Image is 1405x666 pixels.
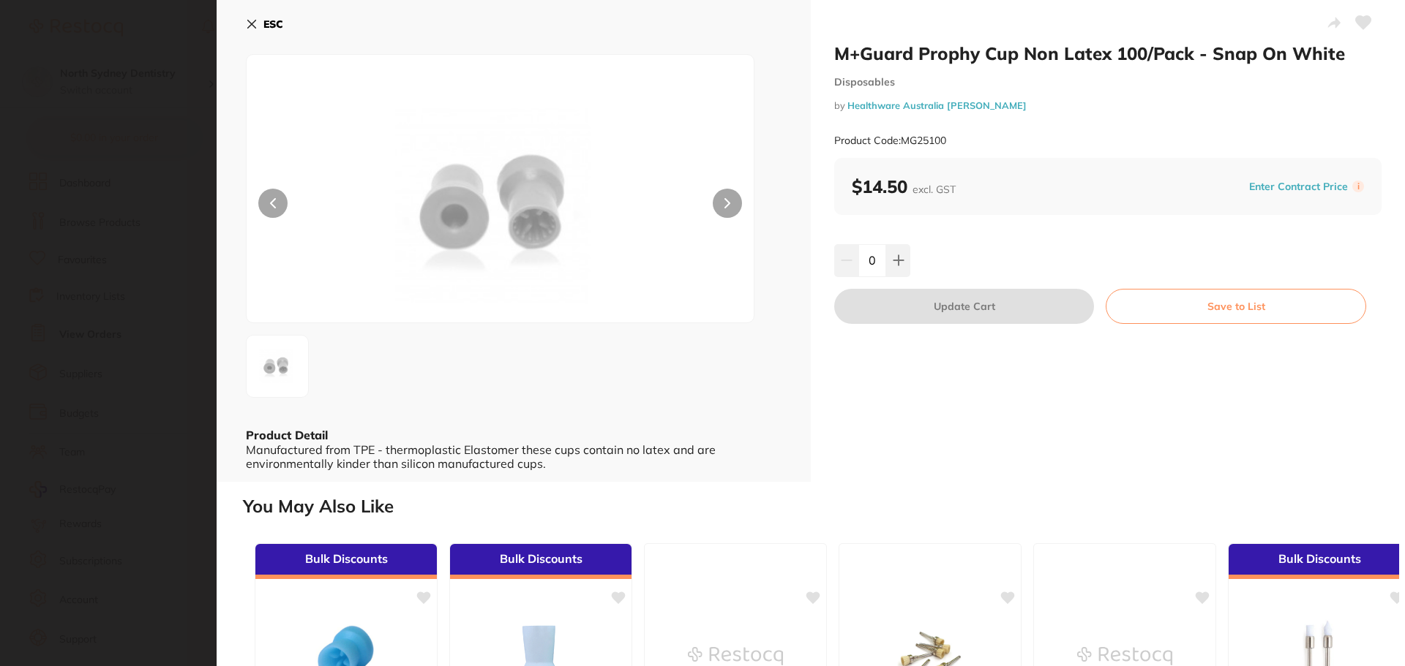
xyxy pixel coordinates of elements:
b: Product Detail [246,428,328,442]
img: ZC5wbmc [251,341,304,392]
div: Bulk Discounts [255,544,437,579]
h2: You May Also Like [243,496,1399,517]
button: Save to List [1106,289,1366,324]
b: ESC [263,18,283,31]
label: i [1352,181,1364,192]
button: Enter Contract Price [1245,180,1352,194]
img: ZC5wbmc [348,91,653,322]
small: by [834,100,1382,111]
small: Disposables [834,76,1382,88]
span: excl. GST [913,183,956,196]
b: $14.50 [852,175,956,197]
h2: M+Guard Prophy Cup Non Latex 100/Pack - Snap On White [834,42,1382,64]
div: Manufactured from TPE - thermoplastic Elastomer these cups contain no latex and are environmental... [246,443,782,470]
button: ESC [246,12,283,37]
button: Update Cart [834,289,1094,324]
a: Healthware Australia [PERSON_NAME] [847,99,1027,111]
div: Bulk Discounts [450,544,632,579]
small: Product Code: MG25100 [834,135,946,147]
